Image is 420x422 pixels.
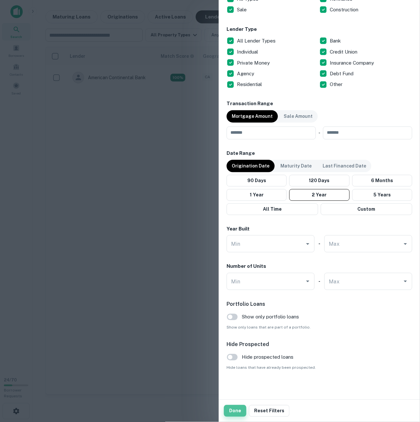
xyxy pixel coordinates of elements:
button: Reset Filters [249,405,290,417]
p: Private Money [237,59,271,67]
h6: - [318,278,320,285]
p: Sale Amount [284,113,313,120]
iframe: Chat Widget [388,370,420,401]
p: Origination Date [232,163,269,170]
p: Individual [237,48,259,56]
p: Residential [237,81,263,89]
p: Mortgage Amount [232,113,273,120]
h6: - [318,240,320,248]
span: Show only loans that are part of a portfolio. [227,325,412,330]
p: Debt Fund [330,70,355,78]
button: 2 Year [289,189,349,201]
p: Last Financed Date [323,163,366,170]
h6: Year Built [227,226,250,233]
span: Show only portfolio loans [242,313,299,321]
button: 90 Days [227,175,287,187]
button: Open [401,277,410,286]
button: Open [303,240,312,249]
h6: Hide Prospected [227,341,412,349]
p: Bank [330,37,342,45]
button: 6 Months [352,175,412,187]
p: Construction [330,6,360,14]
button: Done [224,405,246,417]
button: 1 Year [227,189,287,201]
button: 5 Years [352,189,412,201]
h6: Date Range [227,150,412,157]
p: All Lender Types [237,37,277,45]
p: Agency [237,70,255,78]
p: Insurance Company [330,59,375,67]
h6: Portfolio Loans [227,301,412,308]
button: All Time [227,204,318,215]
p: Maturity Date [280,163,312,170]
h6: Transaction Range [227,100,412,108]
span: Hide loans that have already been prospected. [227,365,412,371]
button: Custom [321,204,412,215]
button: Open [401,240,410,249]
span: Hide prospected loans [242,354,293,361]
div: - [318,127,320,140]
p: Other [330,81,344,89]
button: Open [303,277,312,286]
h6: Lender Type [227,26,412,33]
h6: Number of Units [227,263,266,270]
button: 120 Days [289,175,349,187]
p: Sale [237,6,248,14]
p: Credit Union [330,48,359,56]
